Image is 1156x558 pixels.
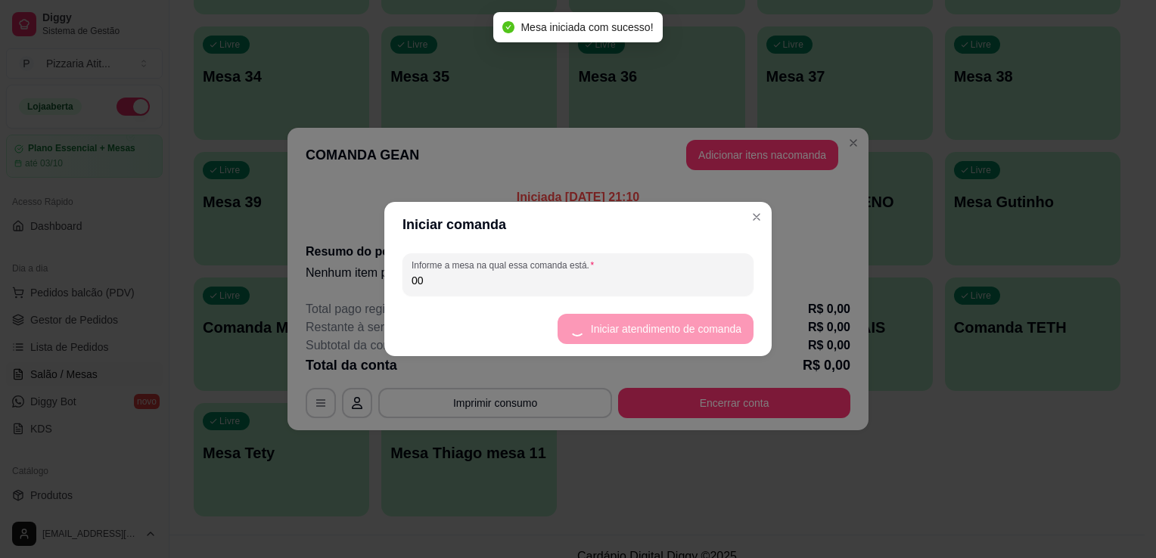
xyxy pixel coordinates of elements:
[412,259,599,271] label: Informe a mesa na qual essa comanda está.
[744,205,769,229] button: Close
[502,21,514,33] span: check-circle
[412,273,744,288] input: Informe a mesa na qual essa comanda está.
[521,21,653,33] span: Mesa iniciada com sucesso!
[384,202,772,247] header: Iniciar comanda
